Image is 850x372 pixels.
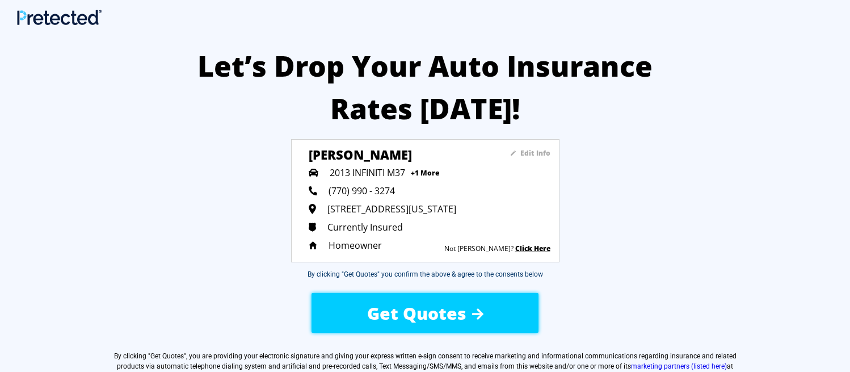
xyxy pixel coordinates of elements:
[187,45,663,130] h2: Let’s Drop Your Auto Insurance Rates [DATE]!
[329,239,382,252] span: Homeowner
[631,362,727,370] a: marketing partners (listed here)
[327,203,456,215] span: [STREET_ADDRESS][US_STATE]
[308,269,543,279] div: By clicking "Get Quotes" you confirm the above & agree to the consents below
[150,352,184,360] span: Get Quotes
[309,146,476,157] h3: [PERSON_NAME]
[327,221,403,233] span: Currently Insured
[329,185,395,197] span: (770) 990 - 3274
[312,293,538,333] button: Get Quotes
[330,166,405,179] span: 2013 INFINITI M37
[17,10,102,25] img: Main Logo
[520,148,550,158] sapn: Edit Info
[367,302,466,325] span: Get Quotes
[411,168,439,178] span: +1 More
